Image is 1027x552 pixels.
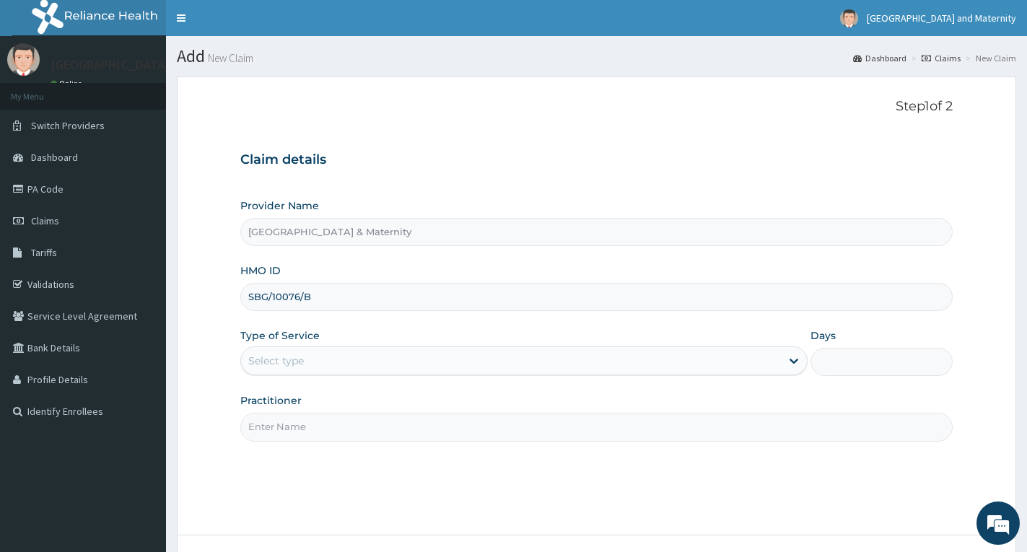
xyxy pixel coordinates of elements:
[240,393,302,408] label: Practitioner
[240,283,953,311] input: Enter HMO ID
[51,58,251,71] p: [GEOGRAPHIC_DATA] and Maternity
[27,72,58,108] img: d_794563401_company_1708531726252_794563401
[31,246,57,259] span: Tariffs
[240,328,320,343] label: Type of Service
[205,53,253,63] small: New Claim
[240,198,319,213] label: Provider Name
[84,182,199,328] span: We're online!
[240,263,281,278] label: HMO ID
[840,9,858,27] img: User Image
[240,152,953,168] h3: Claim details
[248,354,304,368] div: Select type
[31,214,59,227] span: Claims
[31,119,105,132] span: Switch Providers
[7,43,40,76] img: User Image
[237,7,271,42] div: Minimize live chat window
[51,79,85,89] a: Online
[962,52,1016,64] li: New Claim
[240,99,953,115] p: Step 1 of 2
[922,52,961,64] a: Claims
[810,328,836,343] label: Days
[7,394,275,444] textarea: Type your message and hit 'Enter'
[240,413,953,441] input: Enter Name
[75,81,242,100] div: Chat with us now
[867,12,1016,25] span: [GEOGRAPHIC_DATA] and Maternity
[31,151,78,164] span: Dashboard
[853,52,906,64] a: Dashboard
[177,47,1016,66] h1: Add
